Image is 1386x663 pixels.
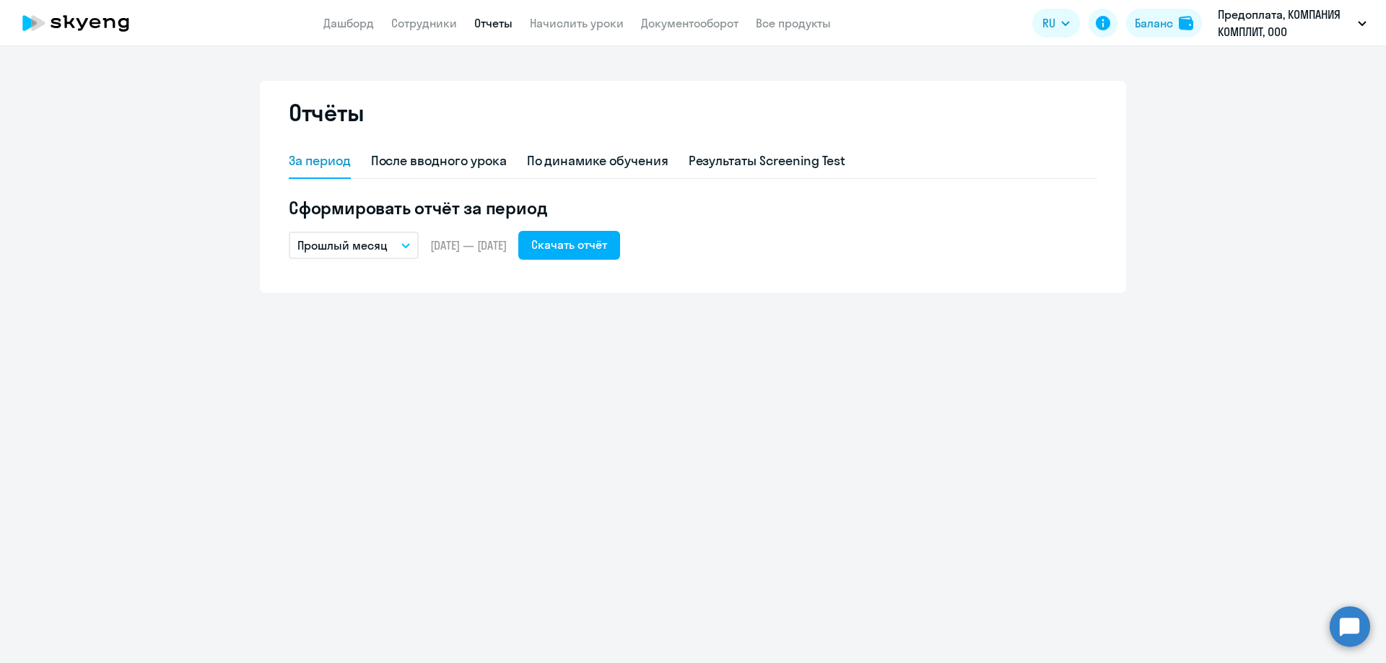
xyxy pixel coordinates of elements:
button: Скачать отчёт [518,231,620,260]
button: RU [1032,9,1080,38]
a: Сотрудники [391,16,457,30]
button: Прошлый месяц [289,232,419,259]
a: Документооборот [641,16,738,30]
button: Балансbalance [1126,9,1202,38]
h5: Сформировать отчёт за период [289,196,1097,219]
p: Предоплата, КОМПАНИЯ КОМПЛИТ, ООО [1218,6,1352,40]
div: За период [289,152,351,170]
span: RU [1042,14,1055,32]
span: [DATE] — [DATE] [430,237,507,253]
a: Все продукты [756,16,831,30]
img: balance [1179,16,1193,30]
a: Начислить уроки [530,16,624,30]
div: После вводного урока [371,152,507,170]
p: Прошлый месяц [297,237,388,254]
div: Результаты Screening Test [689,152,846,170]
a: Дашборд [323,16,374,30]
div: Скачать отчёт [531,236,607,253]
h2: Отчёты [289,98,364,127]
a: Отчеты [474,16,513,30]
button: Предоплата, КОМПАНИЯ КОМПЛИТ, ООО [1211,6,1374,40]
div: По динамике обучения [527,152,668,170]
div: Баланс [1135,14,1173,32]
